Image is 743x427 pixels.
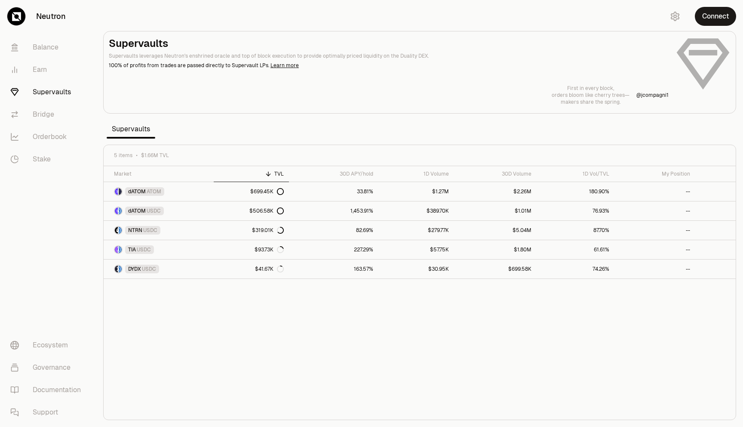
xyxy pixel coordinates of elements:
a: $93.73K [214,240,289,259]
img: DYDX Logo [115,266,118,272]
a: @jcompagni1 [636,92,669,99]
span: USDC [142,266,156,272]
img: NTRN Logo [115,227,118,234]
span: NTRN [128,227,142,234]
span: Supervaults [107,121,155,138]
a: Ecosystem [3,334,93,356]
a: $319.01K [214,221,289,240]
a: 227.29% [289,240,378,259]
a: $30.95K [378,260,454,278]
a: $1.27M [378,182,454,201]
a: 61.61% [537,240,614,259]
a: -- [614,221,695,240]
a: TIA LogoUSDC LogoTIAUSDC [104,240,214,259]
span: $1.66M TVL [141,152,169,159]
a: Supervaults [3,81,93,103]
a: 82.69% [289,221,378,240]
a: $1.80M [454,240,537,259]
p: makers share the spring. [552,99,629,105]
p: @ jcompagni1 [636,92,669,99]
a: Documentation [3,379,93,401]
a: dATOM LogoATOM LogodATOMATOM [104,182,214,201]
div: $41.67K [255,266,284,272]
span: 5 items [114,152,132,159]
p: 100% of profits from trades are passed directly to Supervault LPs. [109,62,669,69]
span: DYDX [128,266,141,272]
a: 180.90% [537,182,614,201]
span: dATOM [128,188,146,195]
a: $41.67K [214,260,289,278]
a: First in every block,orders bloom like cherry trees—makers share the spring. [552,85,629,105]
a: $279.77K [378,221,454,240]
a: 163.57% [289,260,378,278]
a: 87.70% [537,221,614,240]
img: TIA Logo [115,246,118,253]
a: $506.58K [214,201,289,220]
div: 30D Volume [459,170,532,177]
span: USDC [143,227,157,234]
div: 1D Volume [384,170,449,177]
div: 30D APY/hold [294,170,373,177]
img: dATOM Logo [115,207,118,214]
div: Market [114,170,209,177]
a: $1.01M [454,201,537,220]
img: dATOM Logo [115,188,118,195]
a: Support [3,401,93,424]
p: orders bloom like cherry trees— [552,92,629,99]
a: NTRN LogoUSDC LogoNTRNUSDC [104,221,214,240]
h2: Supervaults [109,37,669,50]
a: Governance [3,356,93,379]
a: -- [614,201,695,220]
div: $506.58K [249,207,284,214]
a: Orderbook [3,126,93,148]
a: 74.26% [537,260,614,278]
a: 1,453.91% [289,201,378,220]
img: USDC Logo [119,227,122,234]
a: $699.58K [454,260,537,278]
span: ATOM [147,188,161,195]
a: -- [614,260,695,278]
span: USDC [137,246,151,253]
img: ATOM Logo [119,188,122,195]
div: 1D Vol/TVL [542,170,609,177]
a: Bridge [3,103,93,126]
img: USDC Logo [119,246,122,253]
a: -- [614,182,695,201]
img: USDC Logo [119,207,122,214]
a: $57.75K [378,240,454,259]
span: TIA [128,246,136,253]
a: dATOM LogoUSDC LogodATOMUSDC [104,201,214,220]
a: $2.26M [454,182,537,201]
a: $5.04M [454,221,537,240]
div: TVL [219,170,283,177]
a: Earn [3,59,93,81]
a: 76.93% [537,201,614,220]
div: $93.73K [255,246,284,253]
a: $389.70K [378,201,454,220]
span: dATOM [128,207,146,214]
a: Balance [3,36,93,59]
a: Learn more [270,62,299,69]
a: 33.81% [289,182,378,201]
a: DYDX LogoUSDC LogoDYDXUSDC [104,260,214,278]
p: Supervaults leverages Neutron's enshrined oracle and top of block execution to provide optimally ... [109,52,669,60]
div: $699.45K [250,188,284,195]
img: USDC Logo [119,266,122,272]
button: Connect [695,7,736,26]
span: USDC [147,207,161,214]
div: My Position [620,170,690,177]
a: -- [614,240,695,259]
div: $319.01K [252,227,284,234]
a: Stake [3,148,93,170]
a: $699.45K [214,182,289,201]
p: First in every block, [552,85,629,92]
